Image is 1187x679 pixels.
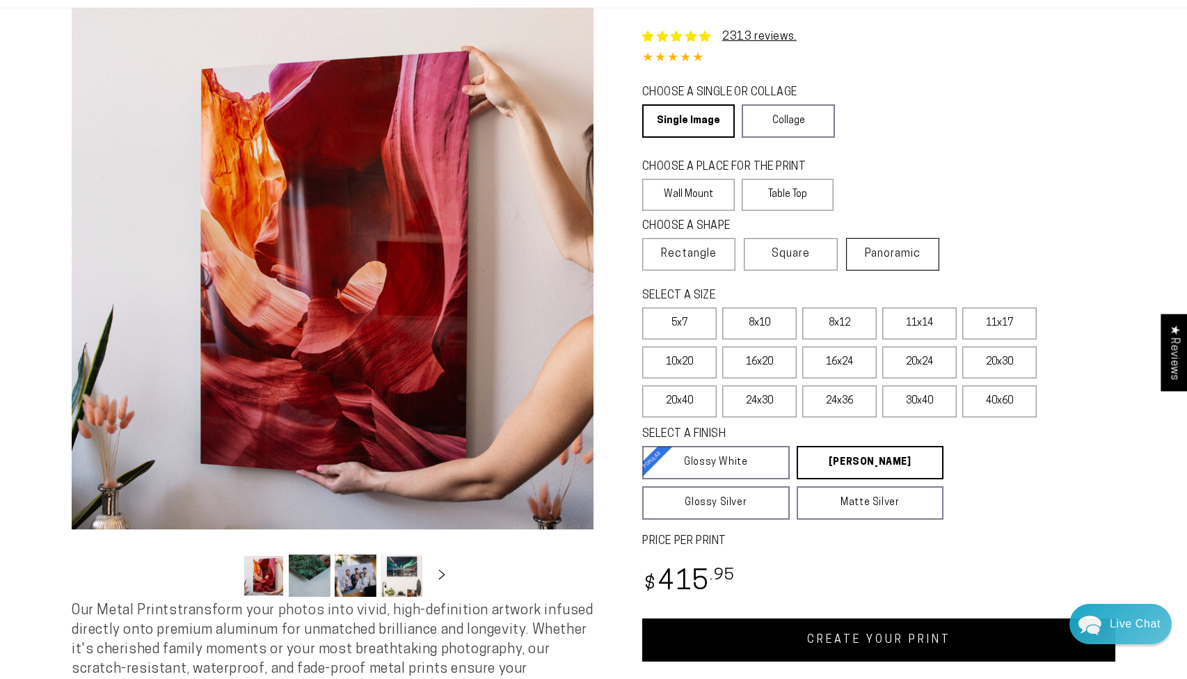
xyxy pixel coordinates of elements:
label: 16x20 [722,346,797,378]
label: 11x17 [962,307,1037,339]
a: Glossy Silver [642,486,790,520]
legend: SELECT A FINISH [642,426,910,442]
div: 4.85 out of 5.0 stars [642,49,1115,69]
span: Rectangle [661,246,717,262]
legend: CHOOSE A SINGLE OR COLLAGE [642,85,822,101]
legend: CHOOSE A PLACE FOR THE PRINT [642,159,821,175]
a: Collage [742,104,834,138]
span: Square [772,246,810,262]
button: Load image 1 in gallery view [243,554,285,597]
label: 11x14 [882,307,957,339]
label: 16x24 [802,346,877,378]
a: CREATE YOUR PRINT [642,618,1115,662]
label: 10x20 [642,346,717,378]
a: 2313 reviews. [642,29,797,45]
span: Panoramic [865,248,921,259]
button: Load image 3 in gallery view [335,554,376,597]
sup: .95 [710,568,735,584]
div: Contact Us Directly [1110,604,1161,644]
div: Click to open Judge.me floating reviews tab [1161,314,1187,391]
label: Table Top [742,179,834,211]
label: 8x10 [722,307,797,339]
button: Load image 4 in gallery view [381,554,422,597]
label: 8x12 [802,307,877,339]
a: Single Image [642,104,735,138]
label: PRICE PER PRINT [642,534,1115,550]
button: Load image 2 in gallery view [289,554,330,597]
label: 5x7 [642,307,717,339]
a: [PERSON_NAME] [797,446,944,479]
label: 20x24 [882,346,957,378]
button: Slide right [427,560,457,591]
label: 20x30 [962,346,1037,378]
label: 24x30 [722,385,797,417]
a: 2313 reviews. [722,31,797,42]
a: Glossy White [642,446,790,479]
label: 40x60 [962,385,1037,417]
media-gallery: Gallery Viewer [72,8,593,601]
label: 20x40 [642,385,717,417]
label: Wall Mount [642,179,735,211]
legend: SELECT A SIZE [642,288,921,304]
span: $ [644,575,656,594]
legend: CHOOSE A SHAPE [642,218,823,234]
button: Slide left [208,560,239,591]
a: Matte Silver [797,486,944,520]
div: Chat widget toggle [1069,604,1172,644]
label: 30x40 [882,385,957,417]
bdi: 415 [642,569,735,596]
label: 24x36 [802,385,877,417]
